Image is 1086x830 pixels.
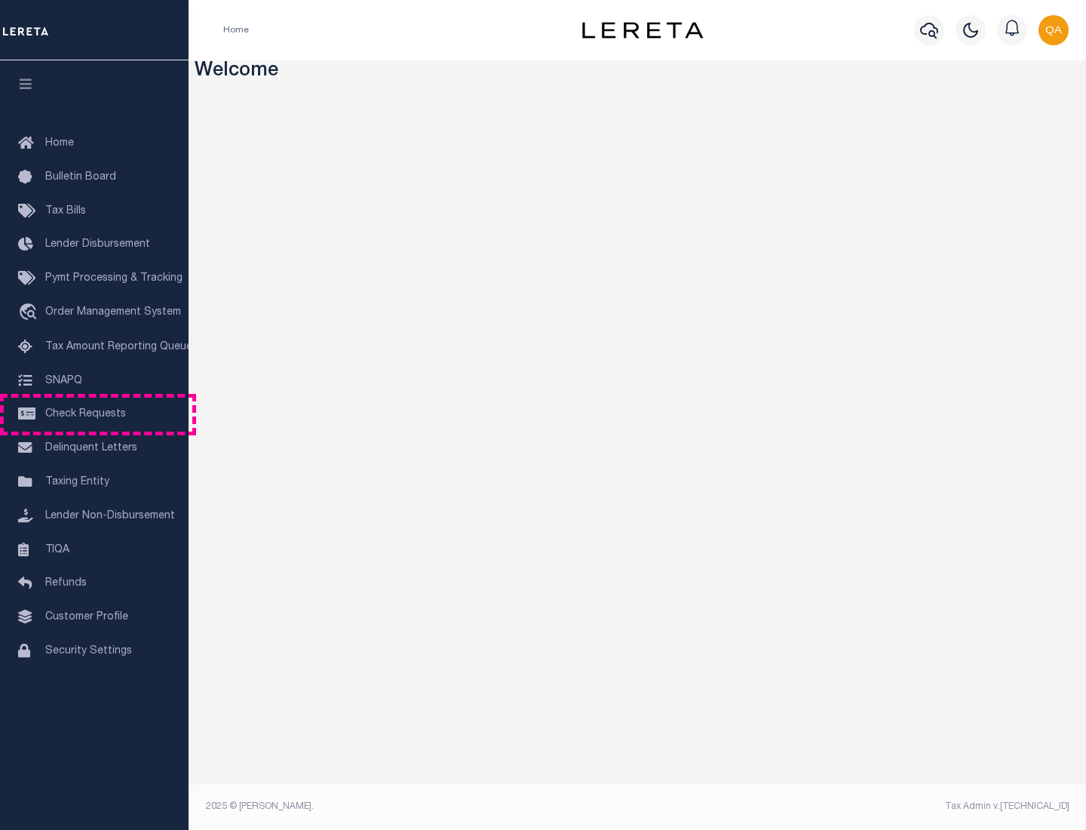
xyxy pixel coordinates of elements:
[18,303,42,323] i: travel_explore
[582,22,703,38] img: logo-dark.svg
[45,307,181,318] span: Order Management System
[45,477,109,487] span: Taxing Entity
[1038,15,1069,45] img: svg+xml;base64,PHN2ZyB4bWxucz0iaHR0cDovL3d3dy53My5vcmcvMjAwMC9zdmciIHBvaW50ZXItZXZlbnRzPSJub25lIi...
[45,646,132,656] span: Security Settings
[45,409,126,420] span: Check Requests
[45,342,192,352] span: Tax Amount Reporting Queue
[45,172,116,183] span: Bulletin Board
[195,800,638,813] div: 2025 © [PERSON_NAME].
[45,511,175,521] span: Lender Non-Disbursement
[223,23,249,37] li: Home
[45,375,82,386] span: SNAPQ
[45,443,137,453] span: Delinquent Letters
[45,138,74,149] span: Home
[195,60,1081,84] h3: Welcome
[45,273,183,284] span: Pymt Processing & Tracking
[45,612,128,622] span: Customer Profile
[45,578,87,589] span: Refunds
[45,544,69,555] span: TIQA
[45,206,86,217] span: Tax Bills
[45,239,150,250] span: Lender Disbursement
[649,800,1069,813] div: Tax Admin v.[TECHNICAL_ID]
